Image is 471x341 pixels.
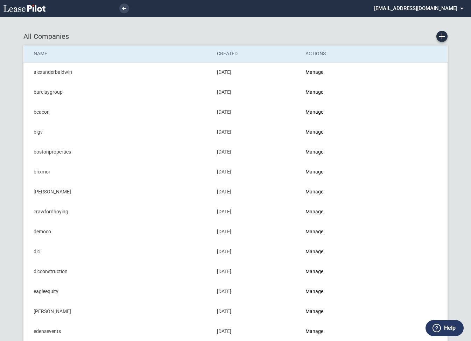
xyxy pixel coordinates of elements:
[24,62,212,82] td: alexanderbaldwin
[24,162,212,182] td: brixmor
[212,102,301,122] td: [DATE]
[305,89,323,95] a: Manage
[212,142,301,162] td: [DATE]
[212,282,301,301] td: [DATE]
[212,162,301,182] td: [DATE]
[24,242,212,262] td: dlc
[212,122,301,142] td: [DATE]
[305,289,323,294] a: Manage
[444,324,456,333] label: Help
[305,269,323,274] a: Manage
[212,182,301,202] td: [DATE]
[305,149,323,155] a: Manage
[212,242,301,262] td: [DATE]
[426,320,464,336] button: Help
[212,45,301,62] th: Created
[305,189,323,194] a: Manage
[24,45,212,62] th: Name
[212,262,301,282] td: [DATE]
[305,129,323,135] a: Manage
[305,249,323,254] a: Manage
[24,102,212,122] td: beacon
[212,222,301,242] td: [DATE]
[24,222,212,242] td: democo
[305,308,323,314] a: Manage
[305,109,323,115] a: Manage
[305,69,323,75] a: Manage
[24,202,212,222] td: crawfordhoying
[24,282,212,301] td: eagleequity
[24,262,212,282] td: dlcconstruction
[212,82,301,102] td: [DATE]
[436,31,448,42] a: Create new Company
[305,328,323,334] a: Manage
[24,82,212,102] td: barclaygroup
[305,169,323,175] a: Manage
[23,31,447,42] div: All Companies
[24,182,212,202] td: [PERSON_NAME]
[305,209,323,214] a: Manage
[301,45,388,62] th: Actions
[305,229,323,234] a: Manage
[24,301,212,321] td: [PERSON_NAME]
[24,122,212,142] td: bigv
[212,202,301,222] td: [DATE]
[24,142,212,162] td: bostonproperties
[212,301,301,321] td: [DATE]
[212,62,301,82] td: [DATE]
